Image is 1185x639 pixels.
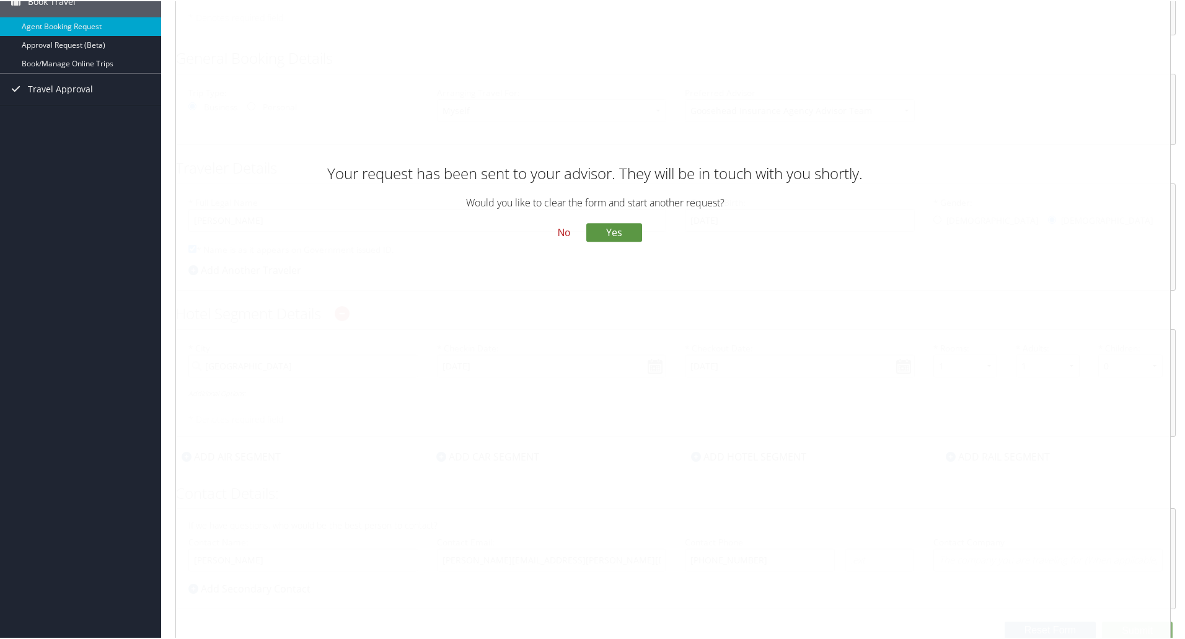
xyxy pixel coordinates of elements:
[28,73,93,104] span: Travel Approval
[297,195,892,209] h4: Would you like to clear the form and start another request?
[548,221,580,242] button: No
[297,162,892,183] h2: Your request has been sent to your advisor. They will be in touch with you shortly.
[586,222,642,240] button: Yes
